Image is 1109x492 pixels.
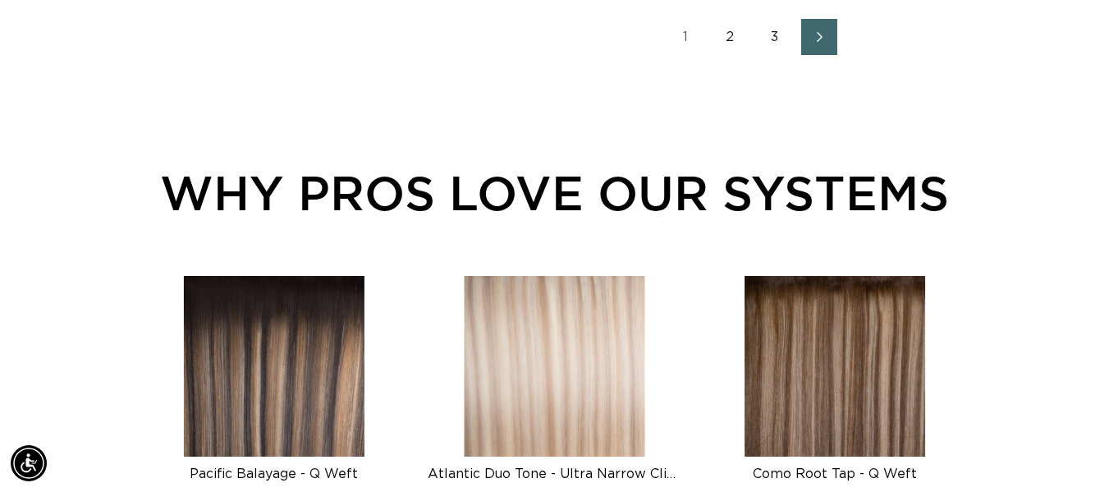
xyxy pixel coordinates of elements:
[668,19,704,55] a: Page 1
[493,19,1011,55] nav: Pagination
[11,445,47,481] div: Accessibility Menu
[708,466,962,482] div: Como Root Tap - Q Weft
[428,466,682,482] div: Atlantic Duo Tone - Ultra Narrow Clip Ins
[147,466,401,482] div: Pacific Balayage - Q Weft
[745,276,925,457] img: Como Root Tap - Q Weft
[184,276,364,457] img: Pacific Balayage - Q Weft
[1027,413,1109,492] iframe: Chat Widget
[98,157,1011,228] div: WHY PROS LOVE OUR SYSTEMS
[713,19,749,55] a: Page 2
[464,276,644,457] img: Atlantic Duo Tone - Ultra Narrow Clip Ins
[757,19,793,55] a: Page 3
[147,451,401,482] a: Pacific Balayage - Q Weft
[801,19,837,55] a: Next page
